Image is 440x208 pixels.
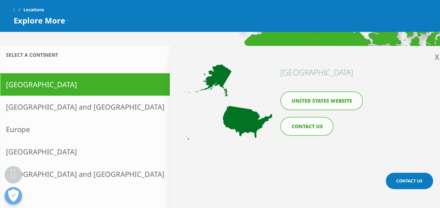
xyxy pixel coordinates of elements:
a: CONTACT US [280,117,333,136]
a: [GEOGRAPHIC_DATA] [0,140,170,163]
button: Open Preferences [5,187,22,204]
a: Contact Us [386,173,433,189]
h3: Select a continent [0,51,170,58]
span: X [435,51,439,62]
a: [GEOGRAPHIC_DATA] and [GEOGRAPHIC_DATA] [0,163,170,185]
span: Contact Us [396,178,422,184]
a: [GEOGRAPHIC_DATA] [0,73,170,96]
a: United States website [280,91,363,110]
span: Locations [23,4,44,16]
span: Explore More [14,16,65,25]
h4: [GEOGRAPHIC_DATA] [280,67,366,77]
a: [GEOGRAPHIC_DATA] and [GEOGRAPHIC_DATA] [0,96,170,118]
a: Europe [0,118,170,140]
